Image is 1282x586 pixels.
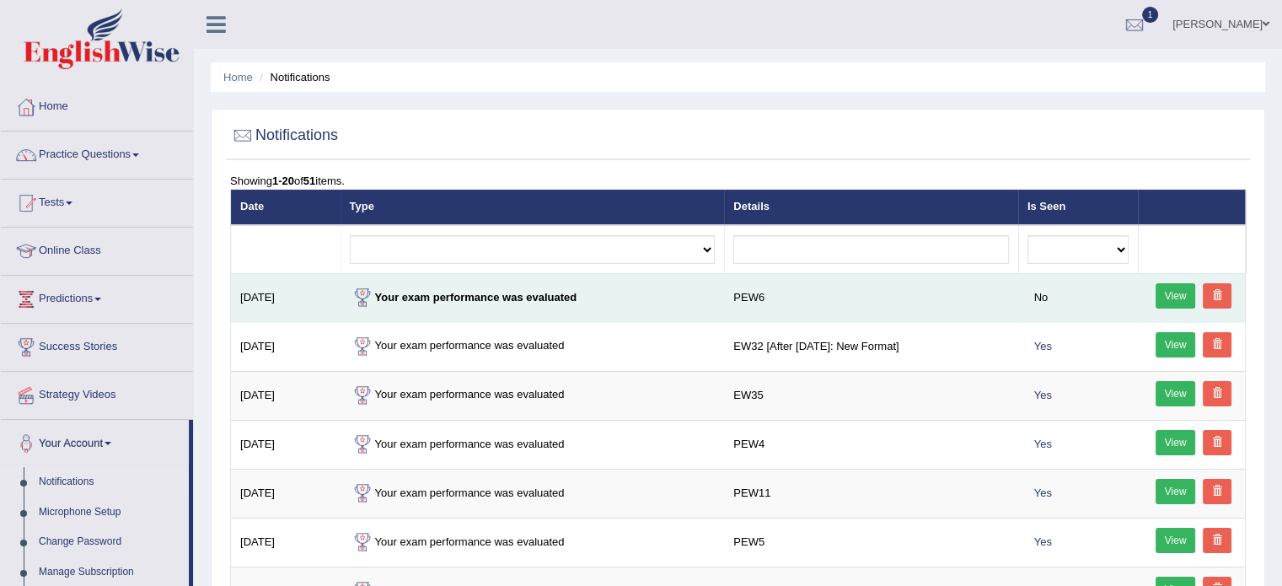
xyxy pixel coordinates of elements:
[1203,479,1231,504] a: Delete
[724,273,1017,322] td: PEW6
[724,469,1017,518] td: PEW11
[724,322,1017,371] td: EW32 [After [DATE]: New Format]
[341,322,725,371] td: Your exam performance was evaluated
[341,371,725,420] td: Your exam performance was evaluated
[1027,200,1066,212] a: Is Seen
[341,420,725,469] td: Your exam performance was evaluated
[1156,332,1196,358] a: View
[31,467,189,497] a: Notifications
[1027,288,1054,306] span: No
[1,83,193,126] a: Home
[231,420,341,469] td: [DATE]
[1,180,193,222] a: Tests
[231,371,341,420] td: [DATE]
[341,518,725,567] td: Your exam performance was evaluated
[1203,332,1231,358] a: Delete
[1027,484,1059,502] span: Yes
[1027,435,1059,453] span: Yes
[231,322,341,371] td: [DATE]
[1156,479,1196,504] a: View
[303,175,315,187] b: 51
[1,324,193,366] a: Success Stories
[1203,283,1231,309] a: Delete
[240,200,264,212] a: Date
[231,469,341,518] td: [DATE]
[1156,283,1196,309] a: View
[1142,7,1159,23] span: 1
[230,123,338,148] h2: Notifications
[1,420,189,462] a: Your Account
[724,371,1017,420] td: EW35
[1156,381,1196,406] a: View
[255,69,330,85] li: Notifications
[1027,533,1059,551] span: Yes
[31,497,189,528] a: Microphone Setup
[231,273,341,322] td: [DATE]
[1203,381,1231,406] a: Delete
[341,469,725,518] td: Your exam performance was evaluated
[1156,430,1196,455] a: View
[1,228,193,270] a: Online Class
[350,200,374,212] a: Type
[1027,337,1059,355] span: Yes
[1,372,193,414] a: Strategy Videos
[231,518,341,567] td: [DATE]
[1203,528,1231,553] a: Delete
[733,200,770,212] a: Details
[230,173,1246,189] div: Showing of items.
[1,276,193,318] a: Predictions
[272,175,294,187] b: 1-20
[1203,430,1231,455] a: Delete
[1027,386,1059,404] span: Yes
[1,132,193,174] a: Practice Questions
[31,527,189,557] a: Change Password
[724,420,1017,469] td: PEW4
[223,71,253,83] a: Home
[1156,528,1196,553] a: View
[350,291,577,304] strong: Your exam performance was evaluated
[724,518,1017,567] td: PEW5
